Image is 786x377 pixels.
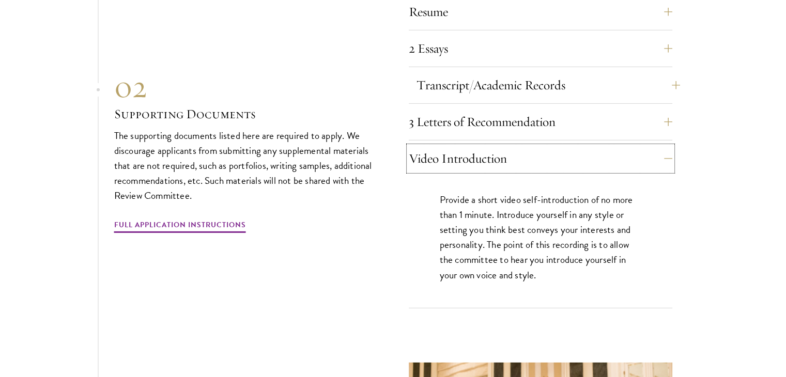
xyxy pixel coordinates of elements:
[409,109,672,134] button: 3 Letters of Recommendation
[114,68,378,105] div: 02
[114,218,246,234] a: Full Application Instructions
[409,36,672,61] button: 2 Essays
[417,73,680,98] button: Transcript/Academic Records
[440,192,641,282] p: Provide a short video self-introduction of no more than 1 minute. Introduce yourself in any style...
[114,128,378,203] p: The supporting documents listed here are required to apply. We discourage applicants from submitt...
[409,146,672,171] button: Video Introduction
[114,105,378,123] h3: Supporting Documents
